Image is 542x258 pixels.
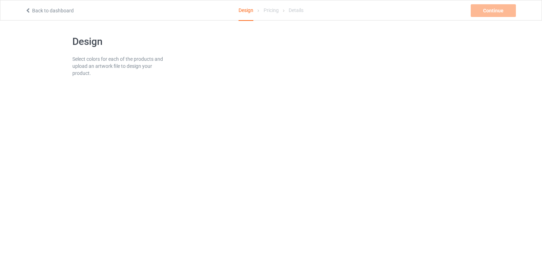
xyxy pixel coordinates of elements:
div: Pricing [264,0,279,20]
div: Select colors for each of the products and upload an artwork file to design your product. [72,55,164,77]
div: Design [239,0,253,21]
a: Back to dashboard [25,8,74,13]
h1: Design [72,35,164,48]
div: Details [289,0,303,20]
